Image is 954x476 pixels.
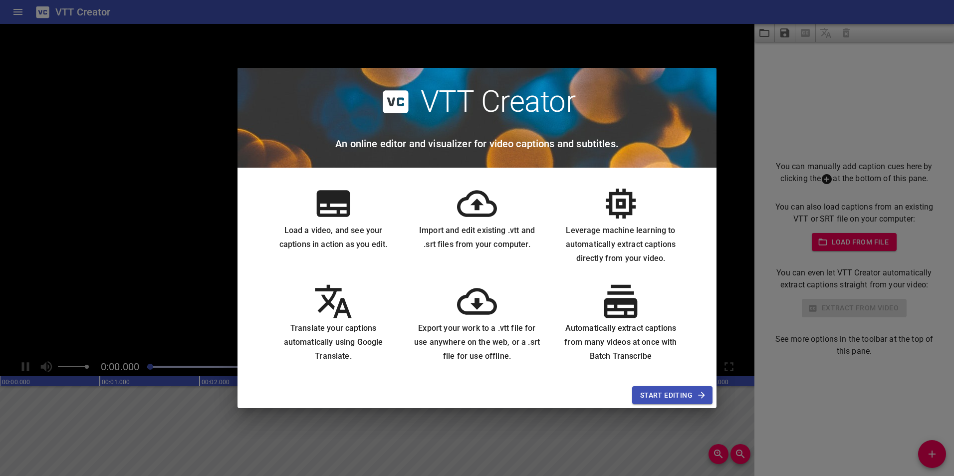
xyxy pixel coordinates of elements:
h6: Import and edit existing .vtt and .srt files from your computer. [413,224,541,251]
h6: Leverage machine learning to automatically extract captions directly from your video. [557,224,685,265]
h6: Load a video, and see your captions in action as you edit. [269,224,397,251]
h6: Automatically extract captions from many videos at once with Batch Transcribe [557,321,685,363]
span: Start Editing [640,389,705,402]
h2: VTT Creator [421,84,576,120]
h6: An online editor and visualizer for video captions and subtitles. [335,136,619,152]
h6: Translate your captions automatically using Google Translate. [269,321,397,363]
h6: Export your work to a .vtt file for use anywhere on the web, or a .srt file for use offline. [413,321,541,363]
button: Start Editing [632,386,713,405]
